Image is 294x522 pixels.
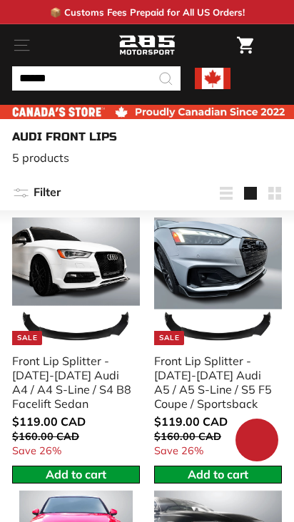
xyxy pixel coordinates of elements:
[12,176,61,210] button: Filter
[12,150,282,165] p: 5 products
[12,414,86,429] span: $119.00 CAD
[154,466,282,483] button: Add to cart
[154,430,221,443] span: $160.00 CAD
[12,217,140,466] a: Sale Front Lip Splitter - [DATE]-[DATE] Audi A4 / A4 S-Line / S4 B8 Facelift Sedan Save 26%
[12,130,282,143] h1: Audi Front Lips
[12,66,181,91] input: Search
[12,444,61,457] span: Save 26%
[154,354,273,411] div: Front Lip Splitter - [DATE]-[DATE] Audi A5 / A5 S-Line / S5 F5 Coupe / Sportsback
[46,467,106,481] span: Add to cart
[154,444,203,457] span: Save 26%
[12,331,42,345] div: Sale
[12,354,131,411] div: Front Lip Splitter - [DATE]-[DATE] Audi A4 / A4 S-Line / S4 B8 Facelift Sedan
[154,331,184,345] div: Sale
[50,6,245,18] p: 📦 Customs Fees Prepaid for All US Orders!
[154,414,228,429] span: $119.00 CAD
[231,419,283,465] inbox-online-store-chat: Shopify online store chat
[188,467,248,481] span: Add to cart
[12,466,140,483] button: Add to cart
[154,217,282,466] a: Sale Front Lip Splitter - [DATE]-[DATE] Audi A5 / A5 S-Line / S5 F5 Coupe / Sportsback Save 26%
[230,25,260,66] a: Cart
[118,34,176,58] img: Logo_285_Motorsport_areodynamics_components
[12,430,79,443] span: $160.00 CAD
